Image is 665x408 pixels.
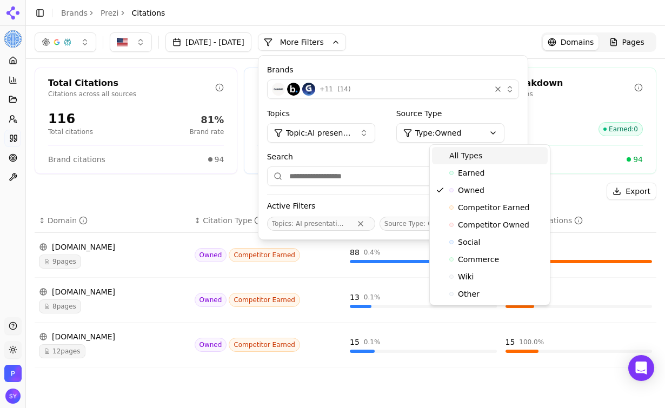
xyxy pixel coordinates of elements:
[449,150,482,161] span: All Types
[458,289,480,299] span: Other
[458,237,481,248] span: Social
[458,219,529,230] span: Competitor Owned
[458,202,529,213] span: Competitor Earned
[458,254,499,265] span: Commerce
[458,185,484,196] span: Owned
[458,168,484,178] span: Earned
[458,271,474,282] span: Wiki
